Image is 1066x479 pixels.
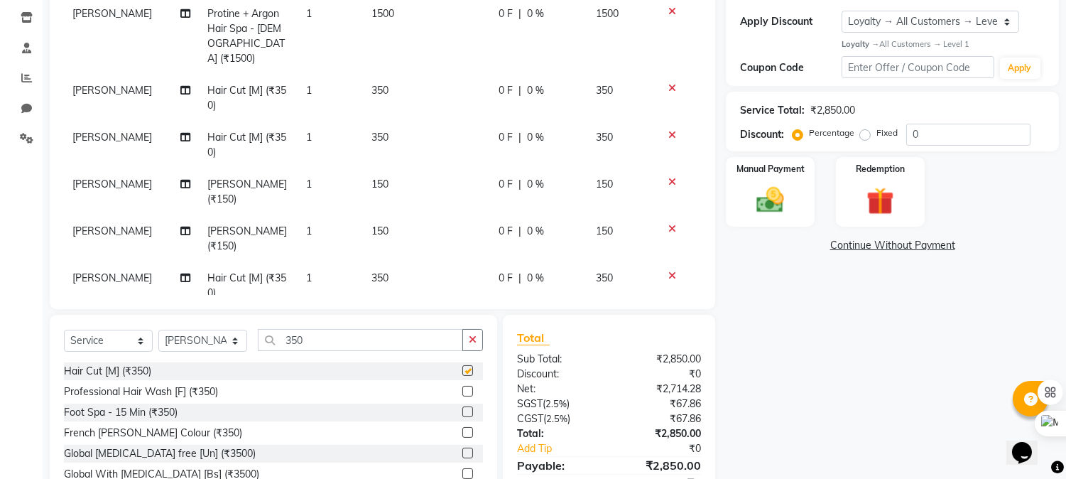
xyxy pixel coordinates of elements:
[1006,422,1052,465] iframe: chat widget
[740,127,784,142] div: Discount:
[506,397,609,411] div: ( )
[72,271,152,284] span: [PERSON_NAME]
[371,225,388,237] span: 150
[72,178,152,190] span: [PERSON_NAME]
[609,352,712,367] div: ₹2,850.00
[609,457,712,474] div: ₹2,850.00
[72,225,152,237] span: [PERSON_NAME]
[506,382,609,397] div: Net:
[6,45,207,60] h3: Style
[858,184,903,219] img: _gift.svg
[306,84,312,97] span: 1
[597,131,614,144] span: 350
[518,271,521,286] span: |
[518,224,521,239] span: |
[306,178,312,190] span: 1
[506,411,609,426] div: ( )
[518,83,521,98] span: |
[609,367,712,382] div: ₹0
[597,225,614,237] span: 150
[518,130,521,145] span: |
[810,103,855,118] div: ₹2,850.00
[626,441,712,456] div: ₹0
[527,130,544,145] span: 0 %
[64,446,256,461] div: Global [MEDICAL_DATA] free [Un] (₹3500)
[609,382,712,397] div: ₹2,714.28
[518,6,521,21] span: |
[740,103,805,118] div: Service Total:
[64,426,242,441] div: French [PERSON_NAME] Colour (₹350)
[1000,58,1040,79] button: Apply
[609,426,712,441] div: ₹2,850.00
[371,271,388,284] span: 350
[527,224,544,239] span: 0 %
[306,271,312,284] span: 1
[64,405,178,420] div: Foot Spa - 15 Min (₹350)
[729,238,1056,253] a: Continue Without Payment
[499,271,513,286] span: 0 F
[208,178,288,205] span: [PERSON_NAME] (₹150)
[856,163,905,176] label: Redemption
[371,178,388,190] span: 150
[506,457,609,474] div: Payable:
[21,18,77,31] a: Back to Top
[597,271,614,284] span: 350
[306,225,312,237] span: 1
[6,86,49,98] label: Font Size
[597,84,614,97] span: 350
[740,60,842,75] div: Coupon Code
[527,271,544,286] span: 0 %
[499,130,513,145] span: 0 F
[609,411,712,426] div: ₹67.86
[748,184,793,216] img: _cash.svg
[842,39,879,49] strong: Loyalty →
[208,225,288,252] span: [PERSON_NAME] (₹150)
[517,330,550,345] span: Total
[208,7,285,65] span: Protine + Argon Hair Spa - [DEMOGRAPHIC_DATA] (₹1500)
[597,7,619,20] span: 1500
[527,6,544,21] span: 0 %
[499,6,513,21] span: 0 F
[736,163,805,176] label: Manual Payment
[506,426,609,441] div: Total:
[518,177,521,192] span: |
[517,397,543,410] span: SGST
[527,83,544,98] span: 0 %
[809,127,854,139] label: Percentage
[64,384,218,399] div: Professional Hair Wash [F] (₹350)
[545,398,567,409] span: 2.5%
[499,83,513,98] span: 0 F
[208,84,287,112] span: Hair Cut [M] (₹350)
[842,56,994,78] input: Enter Offer / Coupon Code
[876,127,898,139] label: Fixed
[6,6,207,18] div: Outline
[306,7,312,20] span: 1
[72,131,152,144] span: [PERSON_NAME]
[506,441,626,456] a: Add Tip
[208,271,287,299] span: Hair Cut [M] (₹350)
[527,177,544,192] span: 0 %
[499,177,513,192] span: 0 F
[506,352,609,367] div: Sub Total:
[17,99,40,111] span: 16 px
[72,84,152,97] span: [PERSON_NAME]
[371,131,388,144] span: 350
[72,7,152,20] span: [PERSON_NAME]
[258,329,463,351] input: Search or Scan
[499,224,513,239] span: 0 F
[609,397,712,411] div: ₹67.86
[517,412,543,425] span: CGST
[306,131,312,144] span: 1
[371,7,394,20] span: 1500
[371,84,388,97] span: 350
[208,131,287,158] span: Hair Cut [M] (₹350)
[546,413,567,424] span: 2.5%
[740,14,842,29] div: Apply Discount
[842,38,1045,50] div: All Customers → Level 1
[597,178,614,190] span: 150
[506,367,609,382] div: Discount:
[64,364,151,379] div: Hair Cut [M] (₹350)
